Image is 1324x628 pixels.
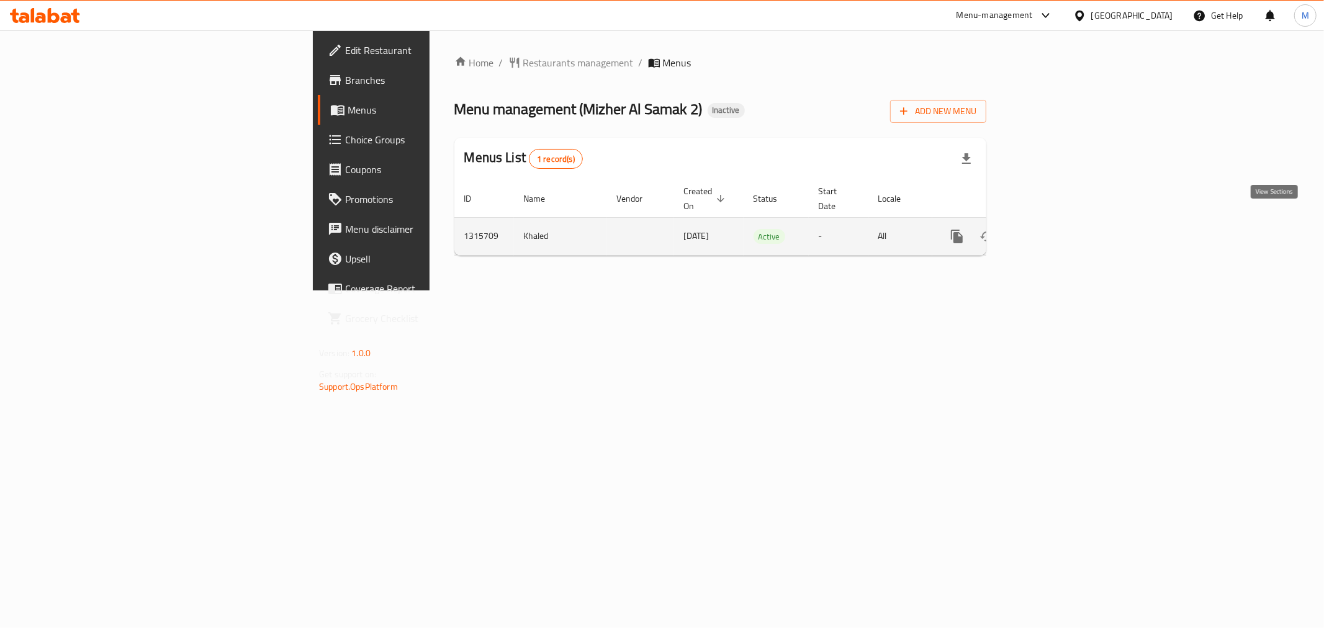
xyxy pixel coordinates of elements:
span: 1.0.0 [351,345,371,361]
div: Export file [952,144,981,174]
span: Status [754,191,794,206]
td: Khaled [514,217,607,255]
span: Coverage Report [345,281,524,296]
h2: Menus List [464,148,583,169]
a: Branches [318,65,534,95]
div: [GEOGRAPHIC_DATA] [1091,9,1173,22]
span: Choice Groups [345,132,524,147]
a: Coverage Report [318,274,534,303]
span: Vendor [617,191,659,206]
span: Locale [878,191,917,206]
span: Coupons [345,162,524,177]
a: Upsell [318,244,534,274]
td: All [868,217,932,255]
button: Add New Menu [890,100,986,123]
button: Change Status [972,222,1002,251]
span: Add New Menu [900,104,976,119]
span: M [1302,9,1309,22]
span: Menu management ( Mizher Al Samak 2 ) [454,95,703,123]
div: Menu-management [957,8,1033,23]
table: enhanced table [454,180,1071,256]
a: Coupons [318,155,534,184]
span: Start Date [819,184,853,213]
div: Inactive [708,103,745,118]
td: - [809,217,868,255]
span: ID [464,191,488,206]
span: Edit Restaurant [345,43,524,58]
span: Name [524,191,562,206]
span: Menus [663,55,691,70]
a: Menus [318,95,534,125]
span: Created On [684,184,729,213]
span: [DATE] [684,228,709,244]
div: Active [754,229,785,244]
span: Promotions [345,192,524,207]
a: Choice Groups [318,125,534,155]
a: Promotions [318,184,534,214]
li: / [639,55,643,70]
span: Menu disclaimer [345,222,524,236]
span: Menus [348,102,524,117]
span: Branches [345,73,524,87]
a: Edit Restaurant [318,35,534,65]
span: Active [754,230,785,244]
span: Inactive [708,105,745,115]
a: Support.OpsPlatform [319,379,398,395]
a: Restaurants management [508,55,634,70]
span: Version: [319,345,349,361]
span: Get support on: [319,366,376,382]
a: Grocery Checklist [318,303,534,333]
nav: breadcrumb [454,55,986,70]
a: Menu disclaimer [318,214,534,244]
span: Upsell [345,251,524,266]
span: Restaurants management [523,55,634,70]
button: more [942,222,972,251]
th: Actions [932,180,1071,218]
span: 1 record(s) [529,153,582,165]
div: Total records count [529,149,583,169]
span: Grocery Checklist [345,311,524,326]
